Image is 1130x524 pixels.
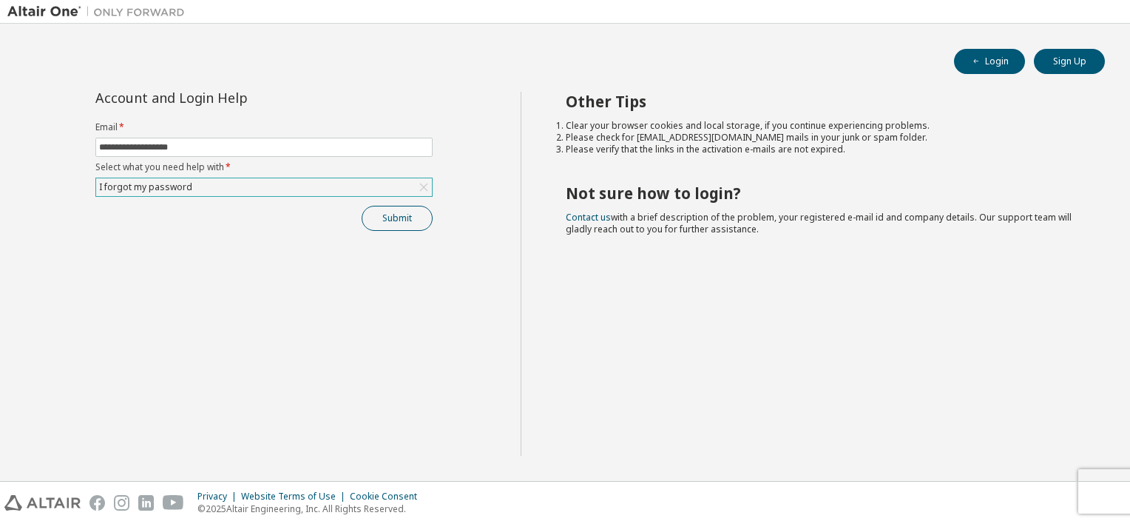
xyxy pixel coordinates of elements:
[954,49,1025,74] button: Login
[4,495,81,511] img: altair_logo.svg
[566,184,1079,203] h2: Not sure how to login?
[114,495,129,511] img: instagram.svg
[566,92,1079,111] h2: Other Tips
[95,121,433,133] label: Email
[97,179,194,195] div: I forgot my password
[566,144,1079,155] li: Please verify that the links in the activation e-mails are not expired.
[362,206,433,231] button: Submit
[566,120,1079,132] li: Clear your browser cookies and local storage, if you continue experiencing problems.
[197,491,241,503] div: Privacy
[7,4,192,19] img: Altair One
[1034,49,1105,74] button: Sign Up
[95,92,365,104] div: Account and Login Help
[350,491,426,503] div: Cookie Consent
[566,211,611,224] a: Contact us
[95,161,433,173] label: Select what you need help with
[96,178,432,196] div: I forgot my password
[197,503,426,515] p: © 2025 Altair Engineering, Inc. All Rights Reserved.
[566,132,1079,144] li: Please check for [EMAIL_ADDRESS][DOMAIN_NAME] mails in your junk or spam folder.
[566,211,1072,235] span: with a brief description of the problem, your registered e-mail id and company details. Our suppo...
[138,495,154,511] img: linkedin.svg
[163,495,184,511] img: youtube.svg
[241,491,350,503] div: Website Terms of Use
[89,495,105,511] img: facebook.svg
